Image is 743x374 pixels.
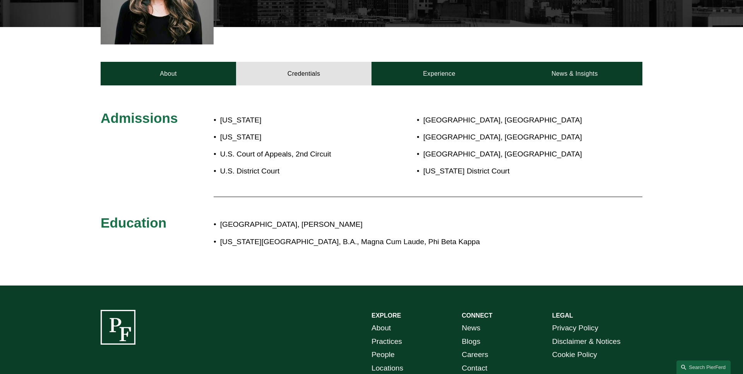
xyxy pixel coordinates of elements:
[220,218,575,231] p: [GEOGRAPHIC_DATA], [PERSON_NAME]
[220,148,371,161] p: U.S. Court of Appeals, 2nd Circuit
[676,360,731,374] a: Search this site
[552,348,597,362] a: Cookie Policy
[462,335,480,348] a: Blogs
[101,215,166,230] span: Education
[371,62,507,85] a: Experience
[220,114,371,127] p: [US_STATE]
[552,312,573,319] strong: LEGAL
[423,148,597,161] p: [GEOGRAPHIC_DATA], [GEOGRAPHIC_DATA]
[220,235,575,249] p: [US_STATE][GEOGRAPHIC_DATA], B.A., Magna Cum Laude, Phi Beta Kappa
[462,312,492,319] strong: CONNECT
[462,321,480,335] a: News
[371,321,391,335] a: About
[552,335,621,348] a: Disclaimer & Notices
[423,131,597,144] p: [GEOGRAPHIC_DATA], [GEOGRAPHIC_DATA]
[462,348,488,362] a: Careers
[371,348,395,362] a: People
[552,321,598,335] a: Privacy Policy
[101,62,236,85] a: About
[101,110,178,126] span: Admissions
[220,165,371,178] p: U.S. District Court
[371,335,402,348] a: Practices
[423,165,597,178] p: [US_STATE] District Court
[371,312,401,319] strong: EXPLORE
[236,62,371,85] a: Credentials
[220,131,371,144] p: [US_STATE]
[507,62,642,85] a: News & Insights
[423,114,597,127] p: [GEOGRAPHIC_DATA], [GEOGRAPHIC_DATA]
